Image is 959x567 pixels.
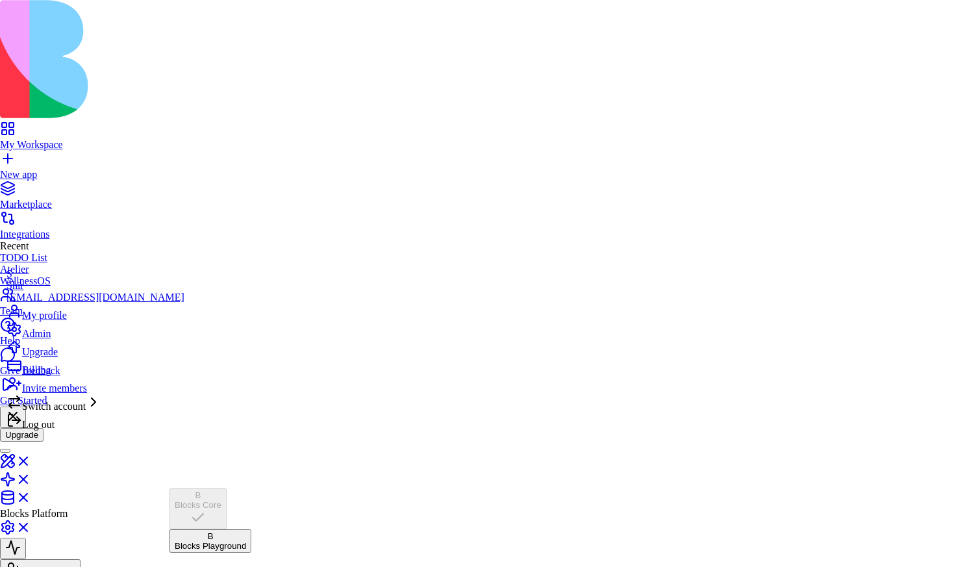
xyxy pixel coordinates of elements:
span: Log out [22,419,55,430]
a: Upgrade [6,340,184,358]
a: Invite members [6,376,184,394]
div: [EMAIL_ADDRESS][DOMAIN_NAME] [6,292,184,303]
div: Shir [6,280,184,292]
span: Upgrade [22,346,58,357]
span: B [195,490,201,500]
span: Switch account [22,401,86,412]
span: Admin [22,328,51,339]
button: BBlocks Playground [169,529,251,553]
a: SShir[EMAIL_ADDRESS][DOMAIN_NAME] [6,268,184,303]
span: B [208,531,214,541]
button: BBlocks Core [169,488,227,529]
a: Billing [6,358,184,376]
div: Blocks Playground [175,541,246,551]
span: S [6,268,12,279]
a: Admin [6,321,184,340]
span: Invite members [22,383,87,394]
span: Billing [22,364,51,375]
a: My profile [6,303,184,321]
div: Blocks Core [175,500,221,510]
span: My profile [22,310,67,321]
